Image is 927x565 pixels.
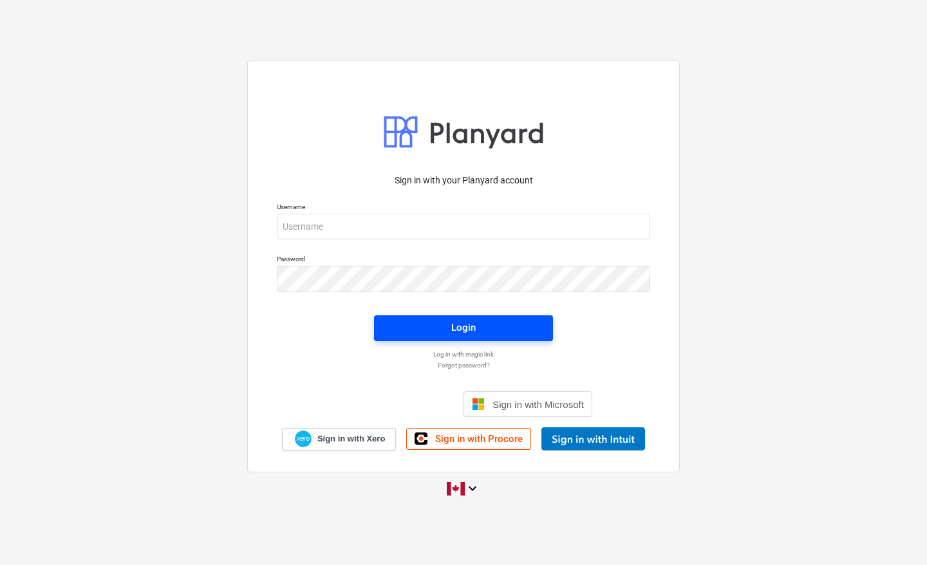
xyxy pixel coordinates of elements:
[374,315,553,341] button: Login
[492,399,584,410] span: Sign in with Microsoft
[472,398,485,411] img: Microsoft logo
[277,174,650,187] p: Sign in with your Planyard account
[277,203,650,214] p: Username
[406,428,531,450] a: Sign in with Procore
[317,433,385,445] span: Sign in with Xero
[328,390,460,418] iframe: Sign in with Google Button
[465,481,480,496] i: keyboard_arrow_down
[282,428,397,450] a: Sign in with Xero
[270,350,657,358] a: Log in with magic link
[435,433,523,445] span: Sign in with Procore
[270,361,657,369] a: Forgot password?
[277,214,650,239] input: Username
[277,255,650,266] p: Password
[295,431,312,448] img: Xero logo
[451,319,476,336] div: Login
